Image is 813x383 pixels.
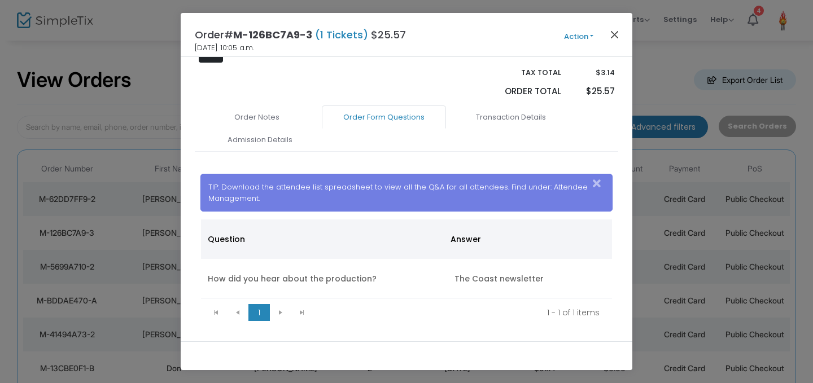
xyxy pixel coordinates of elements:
[465,85,561,98] p: Order Total
[444,219,606,259] th: Answer
[201,259,448,299] td: How did you hear about the production?
[322,105,446,129] a: Order Form Questions
[195,42,254,54] span: [DATE] 10:05 a.m.
[201,219,444,259] th: Question
[233,28,312,42] span: M-126BC7A9-3
[465,67,561,78] p: Tax Total
[312,28,371,42] span: (1 Tickets)
[248,304,270,321] span: Page 1
[572,67,614,78] p: $3.14
[200,174,613,212] div: TIP: Download the attendee list spreadsheet to view all the Q&A for all attendees. Find under: At...
[572,85,614,98] p: $25.57
[448,259,612,299] td: The Coast newsletter
[198,128,322,152] a: Admission Details
[607,27,622,42] button: Close
[589,174,612,193] button: Close
[195,27,406,42] h4: Order# $25.57
[449,105,573,129] a: Transaction Details
[545,30,613,43] button: Action
[201,219,613,299] div: Data table
[321,307,600,318] kendo-pager-info: 1 - 1 of 1 items
[195,105,319,129] a: Order Notes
